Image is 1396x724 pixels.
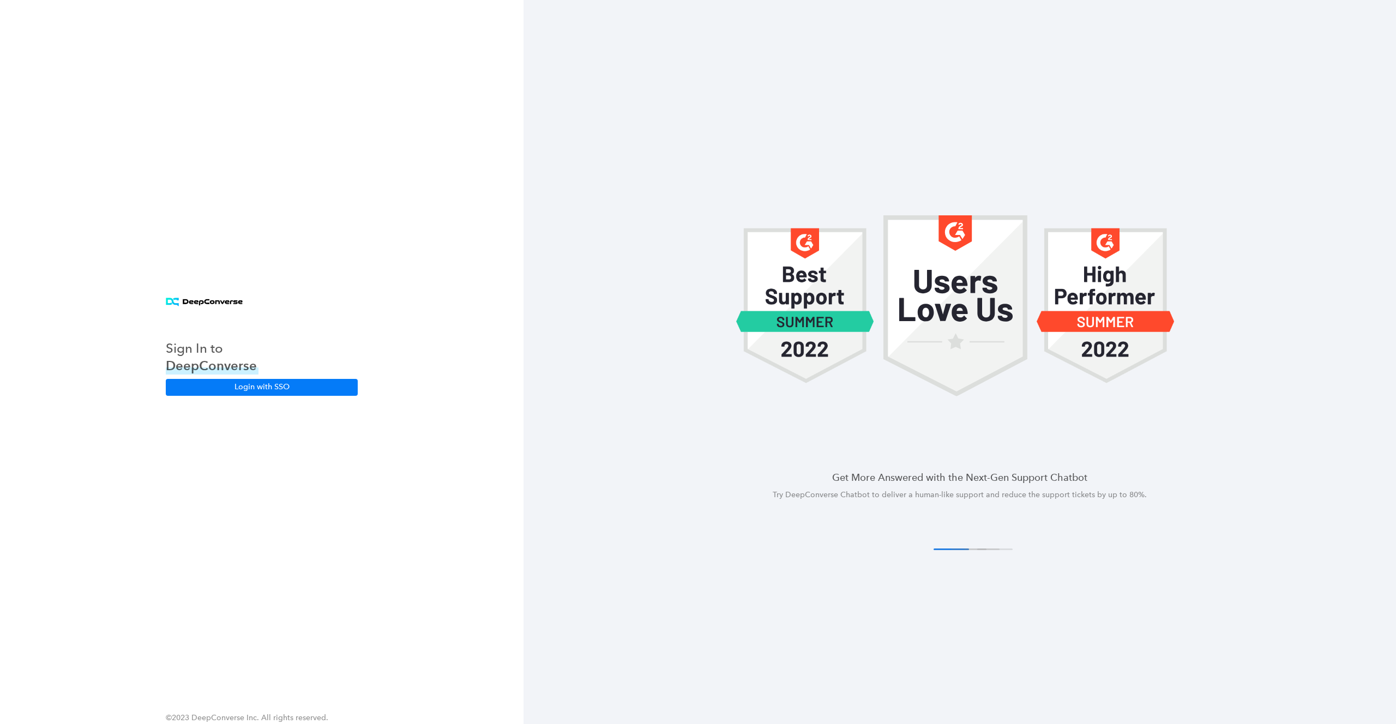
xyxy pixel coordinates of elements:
img: horizontal logo [166,298,243,307]
button: 3 [964,548,1000,550]
img: carousel 1 [883,215,1027,396]
h3: Sign In to [166,340,258,357]
span: Try DeepConverse Chatbot to deliver a human-like support and reduce the support tickets by up to ... [773,490,1147,499]
button: 4 [977,548,1013,550]
button: Login with SSO [166,379,358,395]
button: 2 [951,548,986,550]
button: 1 [934,548,969,550]
img: carousel 1 [1036,215,1176,396]
span: ©2023 DeepConverse Inc. All rights reserved. [166,713,328,722]
h4: Get More Answered with the Next-Gen Support Chatbot [550,470,1370,484]
h3: DeepConverse [166,357,258,375]
img: carousel 1 [736,215,875,396]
